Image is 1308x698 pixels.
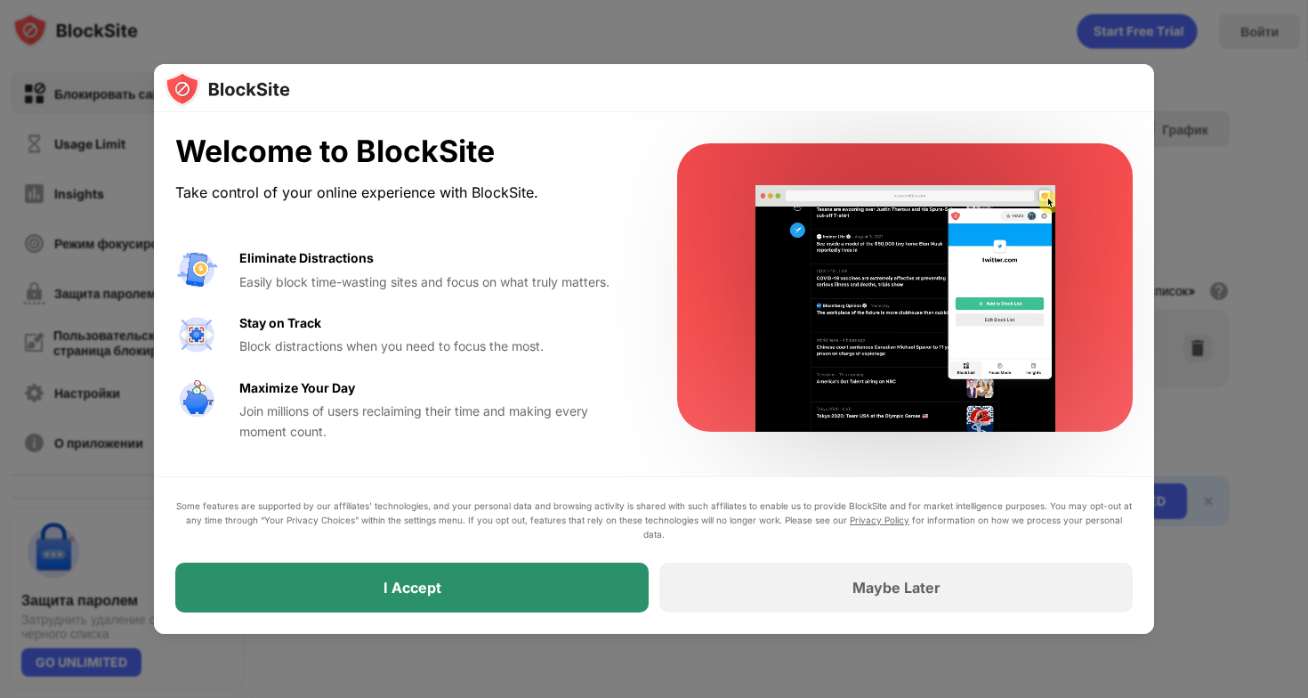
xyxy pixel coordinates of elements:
[239,337,634,356] div: Block distractions when you need to focus the most.
[239,248,374,268] div: Eliminate Distractions
[175,499,1133,541] div: Some features are supported by our affiliates’ technologies, and your personal data and browsing ...
[850,515,909,525] a: Privacy Policy
[175,313,218,356] img: value-focus.svg
[852,579,941,597] div: Maybe Later
[165,71,290,107] img: logo-blocksite.svg
[384,579,441,597] div: I Accept
[175,378,218,421] img: value-safe-time.svg
[175,248,218,291] img: value-avoid-distractions.svg
[239,402,634,442] div: Join millions of users reclaiming their time and making every moment count.
[175,134,634,170] div: Welcome to BlockSite
[239,378,355,398] div: Maximize Your Day
[239,313,321,333] div: Stay on Track
[239,272,634,292] div: Easily block time-wasting sites and focus on what truly matters.
[175,180,634,206] div: Take control of your online experience with BlockSite.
